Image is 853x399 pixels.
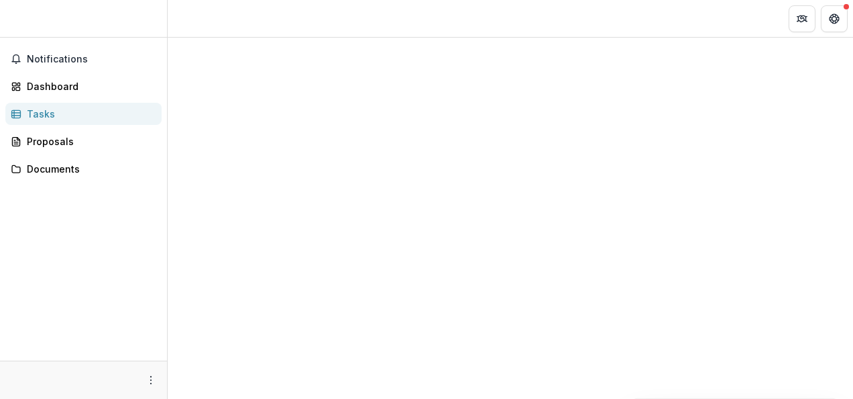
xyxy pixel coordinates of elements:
button: Get Help [821,5,848,32]
button: Partners [789,5,815,32]
div: Documents [27,162,151,176]
div: Proposals [27,134,151,148]
a: Dashboard [5,75,162,97]
div: Dashboard [27,79,151,93]
span: Notifications [27,54,156,65]
button: Notifications [5,48,162,70]
div: Tasks [27,107,151,121]
a: Documents [5,158,162,180]
button: More [143,372,159,388]
a: Tasks [5,103,162,125]
a: Proposals [5,130,162,152]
